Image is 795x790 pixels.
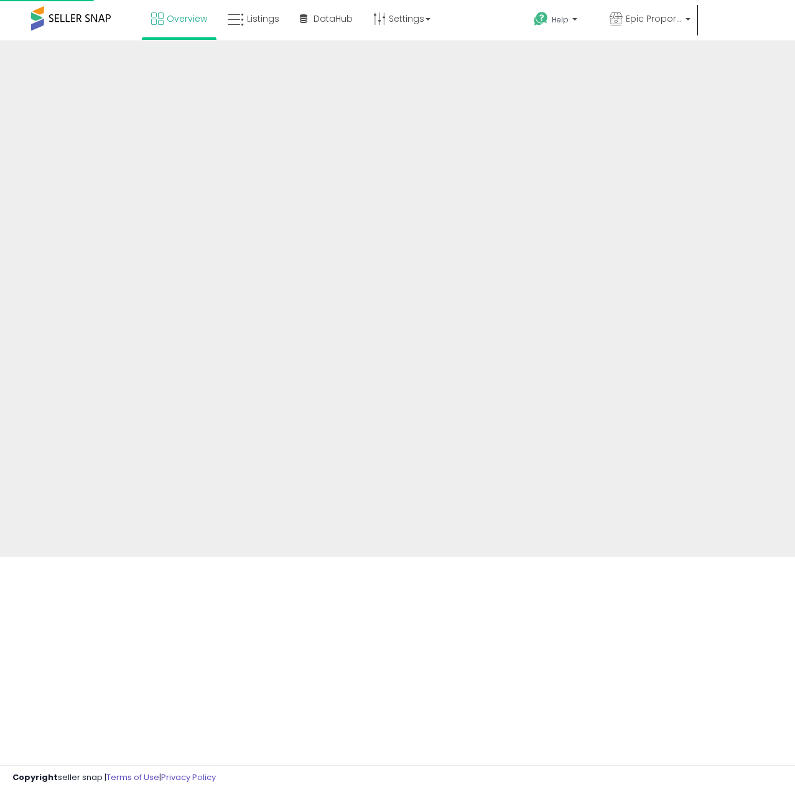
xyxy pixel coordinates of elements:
i: Get Help [533,11,549,27]
span: Overview [167,12,207,25]
span: Listings [247,12,279,25]
span: DataHub [314,12,353,25]
a: Help [524,2,598,40]
span: Help [552,14,569,25]
span: Epic Proportions [626,12,682,25]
